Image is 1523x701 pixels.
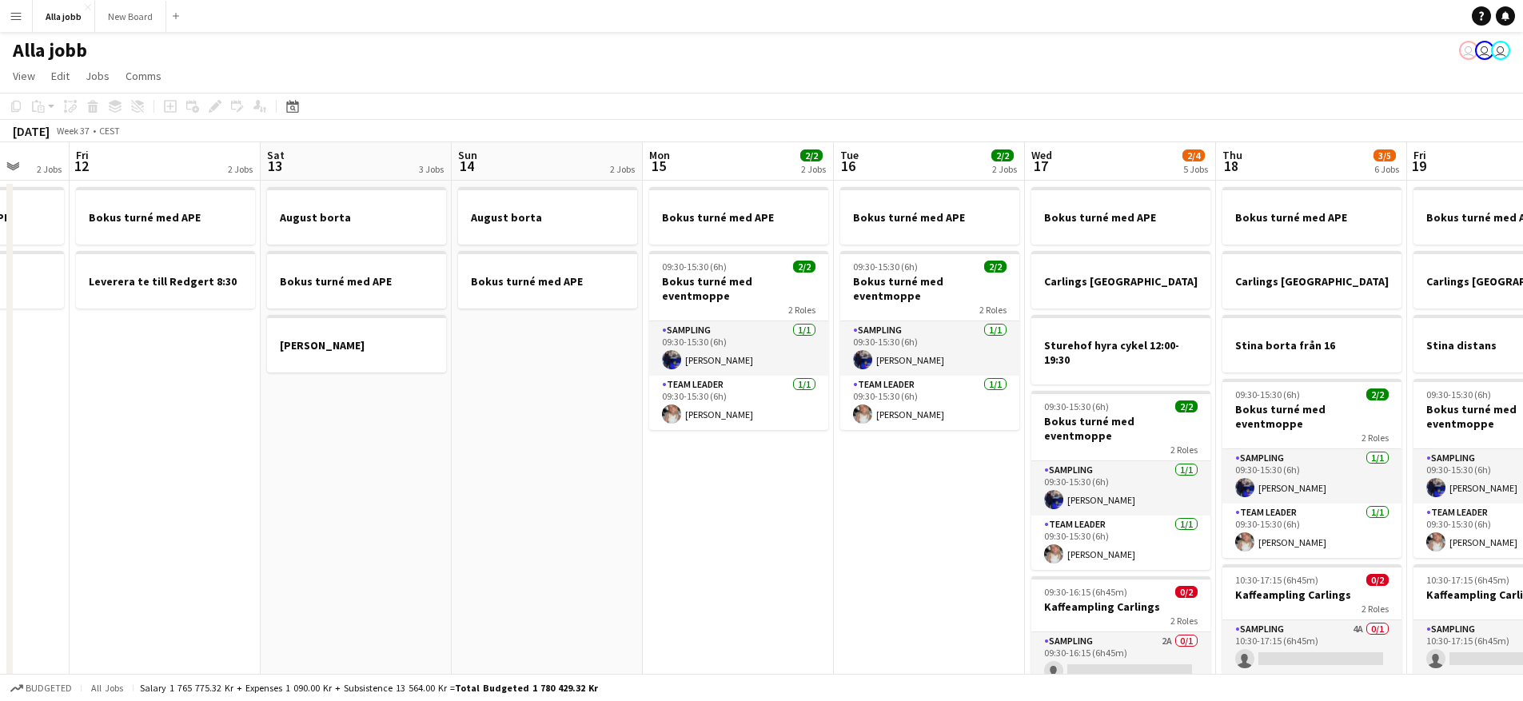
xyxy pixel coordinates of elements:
h3: Bokus turné med APE [840,210,1019,225]
span: 13 [265,157,285,175]
app-card-role: Sampling1/109:30-15:30 (6h)[PERSON_NAME] [1031,461,1210,516]
h3: Carlings [GEOGRAPHIC_DATA] [1031,274,1210,289]
app-job-card: Bokus turné med APE [840,187,1019,245]
h3: Stina borta från 16 [1222,338,1401,352]
span: 09:30-15:30 (6h) [1235,388,1300,400]
button: Budgeted [8,679,74,697]
app-card-role: Sampling1/109:30-15:30 (6h)[PERSON_NAME] [649,321,828,376]
h3: Sturehof hyra cykel 12:00-19:30 [1031,338,1210,367]
app-job-card: Bokus turné med APE [267,251,446,309]
app-user-avatar: Stina Dahl [1475,41,1494,60]
button: New Board [95,1,166,32]
app-job-card: Carlings [GEOGRAPHIC_DATA] [1222,251,1401,309]
app-card-role: Sampling1/109:30-15:30 (6h)[PERSON_NAME] [1222,449,1401,504]
app-job-card: Bokus turné med APE [649,187,828,245]
span: All jobs [88,682,126,694]
span: 2 Roles [1362,603,1389,615]
h3: Bokus turné med APE [649,210,828,225]
h1: Alla jobb [13,38,87,62]
app-job-card: Bokus turné med APE [1031,187,1210,245]
span: 15 [647,157,670,175]
span: Edit [51,69,70,83]
div: 09:30-15:30 (6h)2/2Bokus turné med eventmoppe2 RolesSampling1/109:30-15:30 (6h)[PERSON_NAME]Team ... [1222,379,1401,558]
span: 16 [838,157,859,175]
app-card-role: Team Leader1/109:30-15:30 (6h)[PERSON_NAME] [1222,504,1401,558]
div: [DATE] [13,123,50,139]
span: 0/2 [1366,574,1389,586]
app-card-role: Team Leader1/109:30-15:30 (6h)[PERSON_NAME] [1031,516,1210,570]
span: 2 Roles [1170,444,1198,456]
span: Fri [1413,148,1426,162]
app-user-avatar: August Löfgren [1491,41,1510,60]
app-card-role: Sampling4A0/110:30-17:15 (6h45m) [1222,620,1401,675]
div: 6 Jobs [1374,163,1399,175]
app-job-card: 09:30-15:30 (6h)2/2Bokus turné med eventmoppe2 RolesSampling1/109:30-15:30 (6h)[PERSON_NAME]Team ... [840,251,1019,430]
app-job-card: Stina borta från 16 [1222,315,1401,372]
app-job-card: August borta [458,187,637,245]
span: Comms [126,69,161,83]
span: 2 Roles [1170,615,1198,627]
h3: Bokus turné med eventmoppe [1222,402,1401,431]
span: 3/5 [1373,149,1396,161]
h3: Bokus turné med eventmoppe [649,274,828,303]
h3: Kaffeampling Carlings [1031,599,1210,614]
app-job-card: Sturehof hyra cykel 12:00-19:30 [1031,315,1210,384]
div: 2 Jobs [228,163,253,175]
span: 2/2 [984,261,1007,273]
span: 2/2 [1366,388,1389,400]
a: Comms [119,66,168,86]
div: 2 Jobs [992,163,1017,175]
span: 2/2 [800,149,823,161]
span: 09:30-15:30 (6h) [1426,388,1491,400]
span: 09:30-15:30 (6h) [662,261,727,273]
div: 2 Jobs [37,163,62,175]
button: Alla jobb [33,1,95,32]
h3: Carlings [GEOGRAPHIC_DATA] [1222,274,1401,289]
h3: Bokus turné med eventmoppe [840,274,1019,303]
a: Edit [45,66,76,86]
span: 10:30-17:15 (6h45m) [1235,574,1318,586]
span: Mon [649,148,670,162]
div: Bokus turné med APE [1222,187,1401,245]
app-card-role: Sampling1/109:30-15:30 (6h)[PERSON_NAME] [840,321,1019,376]
div: [PERSON_NAME] [267,315,446,372]
span: 18 [1220,157,1242,175]
span: 2/2 [1175,400,1198,412]
app-user-avatar: Emil Hasselberg [1459,41,1478,60]
app-job-card: Carlings [GEOGRAPHIC_DATA] [1031,251,1210,309]
span: Wed [1031,148,1052,162]
span: 17 [1029,157,1052,175]
app-job-card: August borta [267,187,446,245]
app-job-card: 09:30-15:30 (6h)2/2Bokus turné med eventmoppe2 RolesSampling1/109:30-15:30 (6h)[PERSON_NAME]Team ... [649,251,828,430]
span: 09:30-15:30 (6h) [1044,400,1109,412]
div: 3 Jobs [419,163,444,175]
span: View [13,69,35,83]
app-job-card: Bokus turné med APE [458,251,637,309]
h3: Bokus turné med eventmoppe [1031,414,1210,443]
h3: August borta [267,210,446,225]
span: 2/4 [1182,149,1205,161]
h3: Bokus turné med APE [1031,210,1210,225]
h3: August borta [458,210,637,225]
span: 14 [456,157,477,175]
span: 09:30-16:15 (6h45m) [1044,586,1127,598]
app-card-role: Sampling2A0/109:30-16:15 (6h45m) [1031,632,1210,687]
h3: [PERSON_NAME] [267,338,446,352]
a: Jobs [79,66,116,86]
span: 2 Roles [979,304,1007,316]
span: 12 [74,157,89,175]
app-job-card: Leverera te till Redgert 8:30 [76,251,255,309]
app-job-card: 09:30-15:30 (6h)2/2Bokus turné med eventmoppe2 RolesSampling1/109:30-15:30 (6h)[PERSON_NAME]Team ... [1031,391,1210,570]
div: 5 Jobs [1183,163,1208,175]
div: Salary 1 765 775.32 kr + Expenses 1 090.00 kr + Subsistence 13 564.00 kr = [140,682,598,694]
